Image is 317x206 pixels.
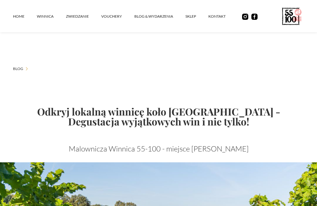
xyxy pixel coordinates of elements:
a: SKLEP [185,7,208,26]
h1: Odkryj lokalną winnicę koło [GEOGRAPHIC_DATA] - Degustacja wyjątkowych win i nie tylko! [13,107,304,126]
a: Blog [13,66,23,72]
a: winnica [37,7,66,26]
a: ZWIEDZANIE [66,7,101,26]
a: Blog & Wydarzenia [134,7,185,26]
a: kontakt [208,7,238,26]
a: Home [13,7,37,26]
p: Malownicza Winnica 55-100 - miejsce [PERSON_NAME] [13,144,304,154]
a: vouchery [101,7,134,26]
